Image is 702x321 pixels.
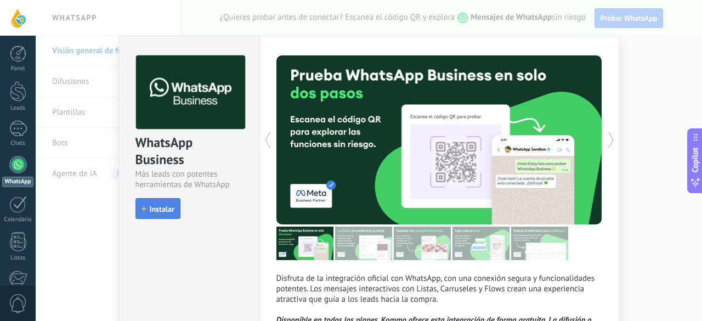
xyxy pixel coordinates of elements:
img: logo_main.png [136,55,245,129]
div: WhatsApp [2,177,33,187]
img: tour_image_1009fe39f4f058b759f0df5a2b7f6f06.png [394,227,451,260]
img: tour_image_62c9952fc9cf984da8d1d2aa2c453724.png [452,227,509,260]
div: Panel [2,65,34,72]
img: tour_image_cc377002d0016b7ebaeb4dbe65cb2175.png [511,227,568,260]
img: tour_image_cc27419dad425b0ae96c2716632553fa.png [335,227,392,260]
div: Más leads con potentes herramientas de WhatsApp [135,169,244,190]
span: Copilot [690,147,701,172]
img: tour_image_7a4924cebc22ed9e3259523e50fe4fd6.png [276,227,333,260]
div: Listas [2,255,34,262]
div: WhatsApp Business [135,134,244,169]
span: Instalar [150,205,174,213]
div: Calendario [2,216,34,223]
div: Leads [2,105,34,112]
div: Chats [2,140,34,147]
button: Instalar [135,198,180,219]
